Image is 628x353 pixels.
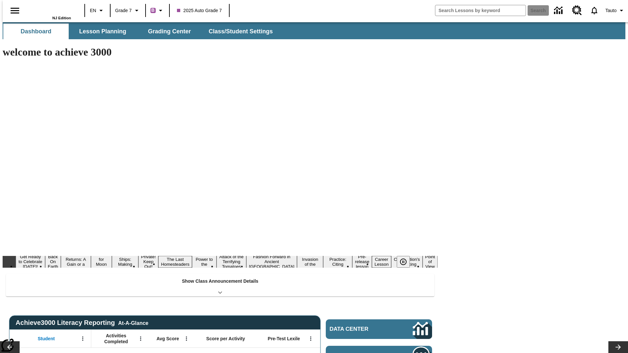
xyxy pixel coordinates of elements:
button: Open Menu [78,334,88,344]
button: Slide 15 The Constitution's Balancing Act [391,251,423,273]
div: SubNavbar [3,22,625,39]
div: Pause [397,256,416,268]
button: Open side menu [5,1,25,20]
a: Resource Center, Will open in new tab [568,2,586,19]
span: 2025 Auto Grade 7 [177,7,222,14]
button: Pause [397,256,410,268]
button: Slide 4 Time for Moon Rules? [91,251,112,273]
button: Slide 11 The Invasion of the Free CD [297,251,323,273]
span: EN [90,7,96,14]
div: SubNavbar [3,24,279,39]
button: Grade: Grade 7, Select a grade [113,5,143,16]
span: Dashboard [21,28,51,35]
span: Grading Center [148,28,191,35]
button: Slide 12 Mixed Practice: Citing Evidence [323,251,352,273]
button: Slide 6 Private! Keep Out! [138,253,158,270]
a: Data Center [326,319,432,339]
span: Activities Completed [95,333,138,345]
span: B [151,6,155,14]
p: Show Class Announcement Details [182,278,258,285]
button: Slide 8 Solar Power to the People [192,251,217,273]
button: Open Menu [182,334,191,344]
h1: welcome to achieve 3000 [3,46,438,58]
button: Slide 13 Pre-release lesson [352,253,372,270]
button: Open Menu [136,334,146,344]
button: Slide 7 The Last Homesteaders [158,256,192,268]
button: Slide 14 Career Lesson [372,256,391,268]
span: Tauto [605,7,617,14]
div: Show Class Announcement Details [6,274,434,296]
span: NJ Edition [52,16,71,20]
button: Grading Center [137,24,202,39]
a: Data Center [550,2,568,20]
button: Slide 2 Back On Earth [45,253,61,270]
button: Class/Student Settings [203,24,278,39]
button: Language: EN, Select a language [87,5,108,16]
button: Dashboard [3,24,69,39]
a: Home [28,3,71,16]
button: Slide 10 Fashion Forward in Ancient Rome [246,253,297,270]
span: Grade 7 [115,7,132,14]
button: Lesson carousel, Next [608,341,628,353]
a: Notifications [586,2,603,19]
span: Achieve3000 Literacy Reporting [16,319,148,327]
button: Slide 5 Cruise Ships: Making Waves [112,251,138,273]
button: Boost Class color is purple. Change class color [148,5,167,16]
span: Class/Student Settings [209,28,273,35]
button: Slide 16 Point of View [423,253,438,270]
span: Pre-Test Lexile [268,336,300,342]
span: Data Center [330,326,391,332]
button: Lesson Planning [70,24,135,39]
button: Open Menu [306,334,316,344]
span: Lesson Planning [79,28,126,35]
button: Slide 9 Attack of the Terrifying Tomatoes [217,253,246,270]
button: Slide 3 Free Returns: A Gain or a Drain? [61,251,91,273]
span: Score per Activity [206,336,245,342]
input: search field [435,5,526,16]
button: Profile/Settings [603,5,628,16]
div: Home [28,2,71,20]
span: Student [38,336,55,342]
button: Slide 1 Get Ready to Celebrate Juneteenth! [16,253,45,270]
div: At-A-Glance [118,319,148,326]
span: Avg Score [156,336,179,342]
